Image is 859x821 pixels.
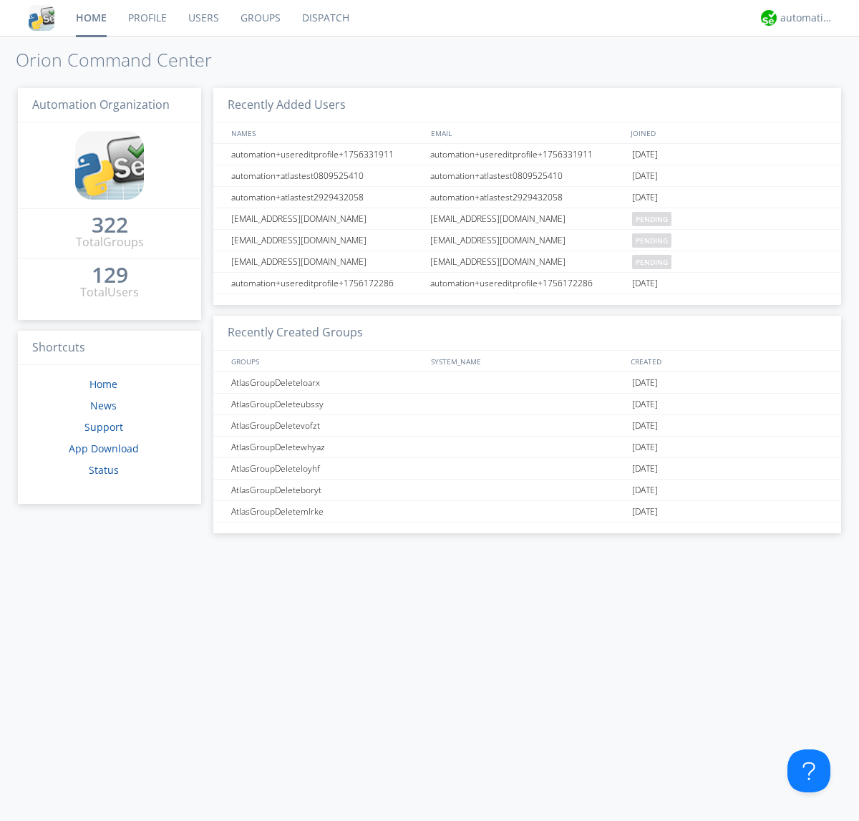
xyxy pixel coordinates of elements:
[427,208,629,229] div: [EMAIL_ADDRESS][DOMAIN_NAME]
[427,122,627,143] div: EMAIL
[80,284,139,301] div: Total Users
[213,88,841,123] h3: Recently Added Users
[213,415,841,437] a: AtlasGroupDeletevofzt[DATE]
[84,420,123,434] a: Support
[213,480,841,501] a: AtlasGroupDeleteboryt[DATE]
[213,437,841,458] a: AtlasGroupDeletewhyaz[DATE]
[632,255,671,269] span: pending
[228,437,426,457] div: AtlasGroupDeletewhyaz
[228,165,426,186] div: automation+atlastest0809525410
[780,11,834,25] div: automation+atlas
[213,144,841,165] a: automation+usereditprofile+1756331911automation+usereditprofile+1756331911[DATE]
[627,122,828,143] div: JOINED
[32,97,170,112] span: Automation Organization
[228,394,426,414] div: AtlasGroupDeleteubssy
[213,251,841,273] a: [EMAIL_ADDRESS][DOMAIN_NAME][EMAIL_ADDRESS][DOMAIN_NAME]pending
[228,351,424,371] div: GROUPS
[632,372,658,394] span: [DATE]
[228,208,426,229] div: [EMAIL_ADDRESS][DOMAIN_NAME]
[632,437,658,458] span: [DATE]
[427,273,629,293] div: automation+usereditprofile+1756172286
[228,458,426,479] div: AtlasGroupDeleteloyhf
[761,10,777,26] img: d2d01cd9b4174d08988066c6d424eccd
[632,480,658,501] span: [DATE]
[632,394,658,415] span: [DATE]
[427,251,629,272] div: [EMAIL_ADDRESS][DOMAIN_NAME]
[213,372,841,394] a: AtlasGroupDeleteloarx[DATE]
[213,501,841,523] a: AtlasGroupDeletemlrke[DATE]
[213,316,841,351] h3: Recently Created Groups
[632,415,658,437] span: [DATE]
[213,165,841,187] a: automation+atlastest0809525410automation+atlastest0809525410[DATE]
[92,268,128,282] div: 129
[632,212,671,226] span: pending
[213,458,841,480] a: AtlasGroupDeleteloyhf[DATE]
[213,230,841,251] a: [EMAIL_ADDRESS][DOMAIN_NAME][EMAIL_ADDRESS][DOMAIN_NAME]pending
[228,273,426,293] div: automation+usereditprofile+1756172286
[427,165,629,186] div: automation+atlastest0809525410
[632,458,658,480] span: [DATE]
[228,501,426,522] div: AtlasGroupDeletemlrke
[76,234,144,251] div: Total Groups
[92,218,128,234] a: 322
[18,331,201,366] h3: Shortcuts
[787,749,830,792] iframe: Toggle Customer Support
[89,463,119,477] a: Status
[228,480,426,500] div: AtlasGroupDeleteboryt
[632,233,671,248] span: pending
[427,230,629,251] div: [EMAIL_ADDRESS][DOMAIN_NAME]
[92,268,128,284] a: 129
[228,144,426,165] div: automation+usereditprofile+1756331911
[632,273,658,294] span: [DATE]
[29,5,54,31] img: cddb5a64eb264b2086981ab96f4c1ba7
[632,144,658,165] span: [DATE]
[228,187,426,208] div: automation+atlastest2929432058
[90,399,117,412] a: News
[427,351,627,371] div: SYSTEM_NAME
[228,415,426,436] div: AtlasGroupDeletevofzt
[213,273,841,294] a: automation+usereditprofile+1756172286automation+usereditprofile+1756172286[DATE]
[89,377,117,391] a: Home
[427,187,629,208] div: automation+atlastest2929432058
[228,372,426,393] div: AtlasGroupDeleteloarx
[92,218,128,232] div: 322
[632,187,658,208] span: [DATE]
[427,144,629,165] div: automation+usereditprofile+1756331911
[69,442,139,455] a: App Download
[228,122,424,143] div: NAMES
[228,251,426,272] div: [EMAIL_ADDRESS][DOMAIN_NAME]
[632,165,658,187] span: [DATE]
[75,131,144,200] img: cddb5a64eb264b2086981ab96f4c1ba7
[632,501,658,523] span: [DATE]
[213,208,841,230] a: [EMAIL_ADDRESS][DOMAIN_NAME][EMAIL_ADDRESS][DOMAIN_NAME]pending
[213,394,841,415] a: AtlasGroupDeleteubssy[DATE]
[228,230,426,251] div: [EMAIL_ADDRESS][DOMAIN_NAME]
[627,351,828,371] div: CREATED
[213,187,841,208] a: automation+atlastest2929432058automation+atlastest2929432058[DATE]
